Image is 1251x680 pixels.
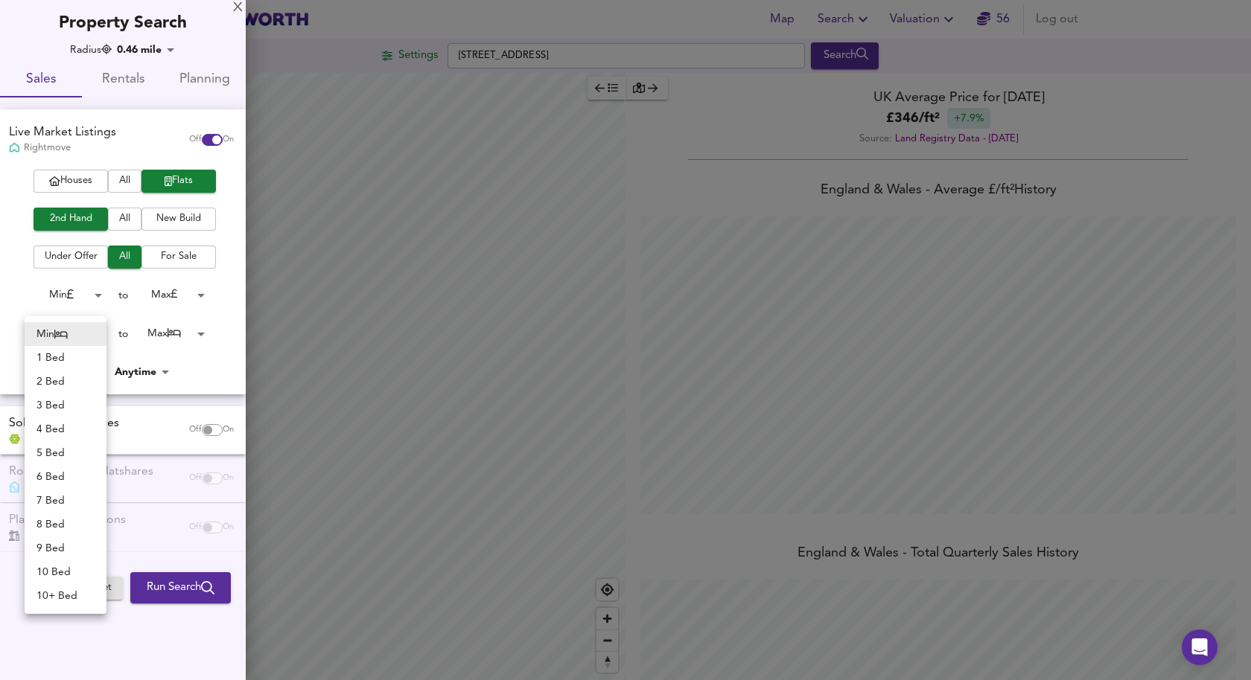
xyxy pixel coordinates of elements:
li: 1 Bed [25,346,106,370]
li: 8 Bed [25,513,106,536]
li: 3 Bed [25,394,106,417]
li: 6 Bed [25,465,106,489]
li: 10 Bed [25,560,106,584]
li: 9 Bed [25,536,106,560]
li: 10+ Bed [25,584,106,608]
li: 2 Bed [25,370,106,394]
li: Min [25,322,106,346]
li: 4 Bed [25,417,106,441]
div: Open Intercom Messenger [1182,629,1217,665]
li: 7 Bed [25,489,106,513]
li: 5 Bed [25,441,106,465]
